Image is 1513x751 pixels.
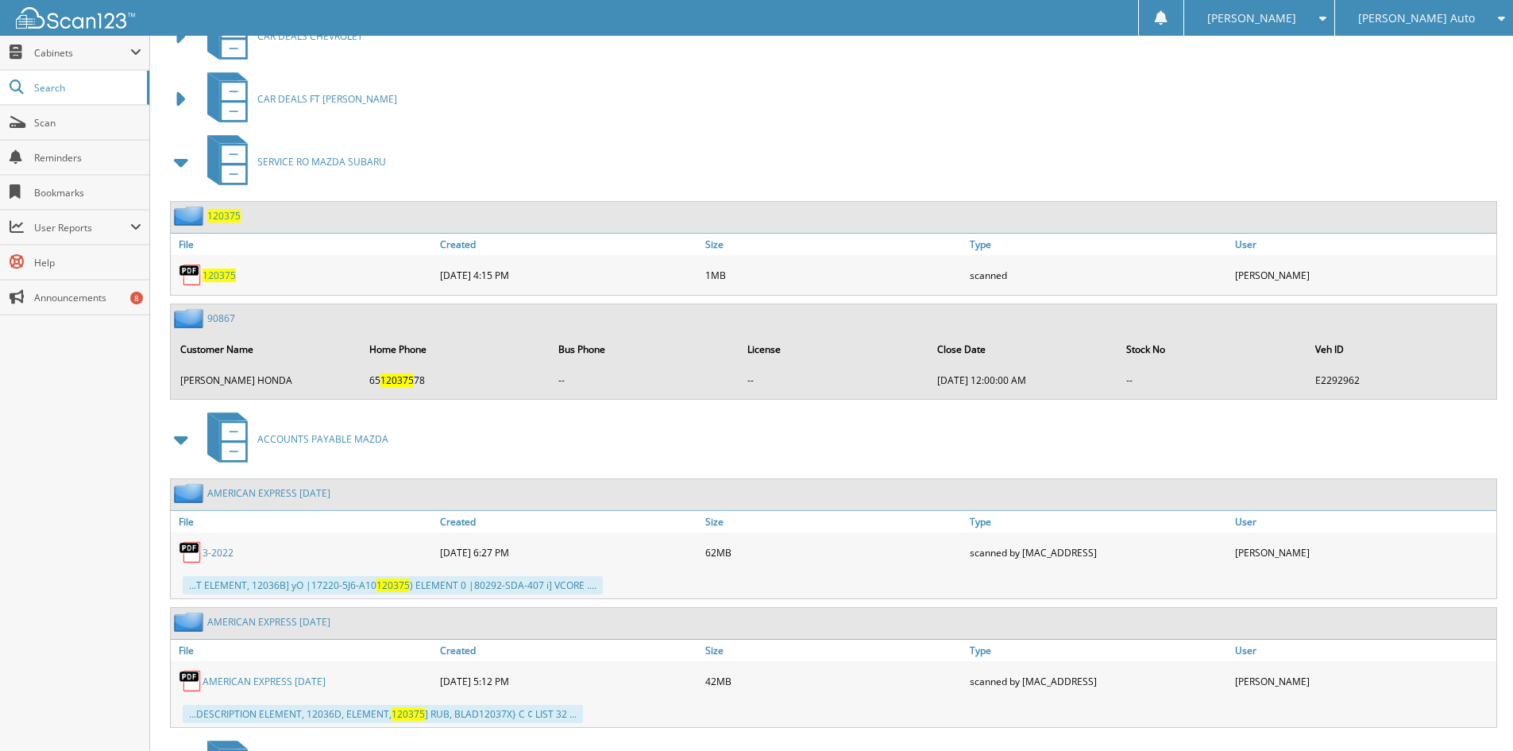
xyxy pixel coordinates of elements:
td: [DATE] 12:00:00 AM [929,367,1117,393]
a: 90867 [207,312,235,325]
div: [PERSON_NAME] [1231,259,1496,291]
td: E2292962 [1307,367,1495,393]
a: File [171,234,436,255]
span: Help [34,256,141,269]
div: [DATE] 4:15 PM [436,259,701,291]
th: Stock No [1118,333,1306,366]
a: Created [436,511,701,532]
a: Size [701,511,967,532]
td: -- [550,367,738,393]
a: Type [966,234,1231,255]
th: Veh ID [1307,333,1495,366]
a: AMERICAN EXPRESS [DATE] [207,615,330,629]
td: [PERSON_NAME] HONDA [172,367,360,393]
span: [PERSON_NAME] [1207,14,1296,23]
a: User [1231,234,1496,255]
span: Reminders [34,151,141,165]
img: PDF.png [179,263,203,287]
a: SERVICE RO MAZDA SUBARU [198,130,386,193]
a: AMERICAN EXPRESS [DATE] [207,486,330,500]
div: scanned by [MAC_ADDRESS] [966,536,1231,568]
a: Size [701,640,967,661]
th: Home Phone [361,333,549,366]
a: User [1231,640,1496,661]
td: -- [739,367,927,393]
img: PDF.png [179,669,203,693]
iframe: Chat Widget [1434,675,1513,751]
a: CAR DEALS FT [PERSON_NAME] [198,68,397,130]
th: Close Date [929,333,1117,366]
span: 120375 [376,579,410,592]
div: ...DESCRIPTION ELEMENT, 12036D, ELEMENT, ] RUB, BLAD12037X} C ¢ LIST 32 ... [183,705,583,723]
a: CAR DEALS CHEVROLET [198,5,363,68]
div: 42MB [701,665,967,697]
span: Announcements [34,291,141,304]
a: 120375 [207,209,241,223]
span: [PERSON_NAME] Auto [1358,14,1475,23]
div: scanned [966,259,1231,291]
span: SERVICE RO MAZDA SUBARU [257,155,386,168]
img: scan123-logo-white.svg [16,7,135,29]
div: 62MB [701,536,967,568]
a: Type [966,511,1231,532]
span: 120375 [392,707,425,721]
a: Created [436,640,701,661]
a: AMERICAN EXPRESS [DATE] [203,675,326,688]
a: User [1231,511,1496,532]
a: Created [436,234,701,255]
span: Search [34,81,139,95]
a: File [171,511,436,532]
img: folder2.png [174,308,207,328]
div: 1MB [701,259,967,291]
a: 120375 [203,269,236,282]
img: folder2.png [174,612,207,632]
div: [PERSON_NAME] [1231,665,1496,697]
td: 65 78 [361,367,549,393]
span: CAR DEALS FT [PERSON_NAME] [257,92,397,106]
div: scanned by [MAC_ADDRESS] [966,665,1231,697]
a: Size [701,234,967,255]
a: File [171,640,436,661]
div: [DATE] 6:27 PM [436,536,701,568]
span: Cabinets [34,46,130,60]
span: User Reports [34,221,130,234]
td: -- [1118,367,1306,393]
span: ACCOUNTS PAYABLE MAZDA [257,432,388,446]
div: ...T ELEMENT, 12036B] yO |17220-5J6-A10 ) ELEMENT 0 |80292-SDA-407 i] VCORE .... [183,576,603,594]
a: Type [966,640,1231,661]
a: 3-2022 [203,546,234,559]
img: PDF.png [179,540,203,564]
th: Customer Name [172,333,360,366]
th: Bus Phone [550,333,738,366]
div: [DATE] 5:12 PM [436,665,701,697]
img: folder2.png [174,483,207,503]
a: ACCOUNTS PAYABLE MAZDA [198,408,388,470]
span: 120375 [380,374,414,387]
span: Scan [34,116,141,130]
th: License [739,333,927,366]
div: 8 [130,292,143,304]
span: CAR DEALS CHEVROLET [257,29,363,43]
img: folder2.png [174,206,207,226]
span: Bookmarks [34,186,141,199]
div: [PERSON_NAME] [1231,536,1496,568]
